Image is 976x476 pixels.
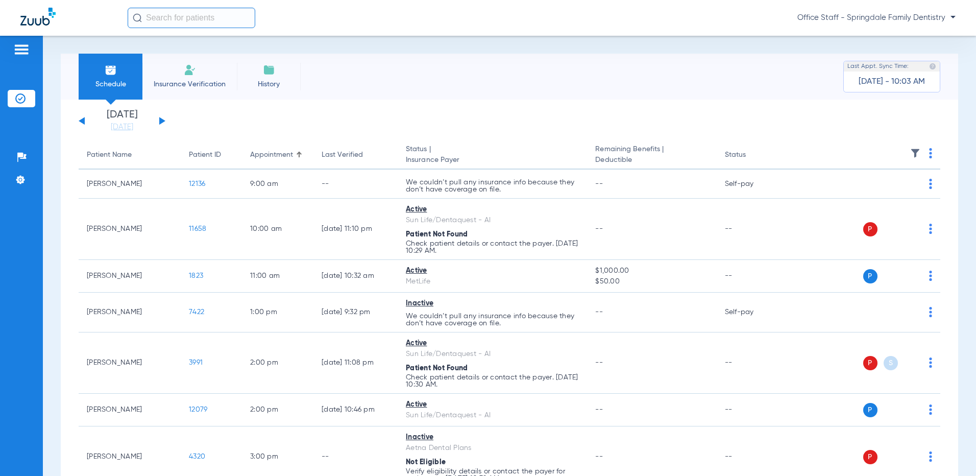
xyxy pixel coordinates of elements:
[863,222,877,236] span: P
[717,332,786,394] td: --
[595,453,603,460] span: --
[242,293,313,332] td: 1:00 PM
[863,403,877,417] span: P
[406,204,579,215] div: Active
[398,141,587,170] th: Status |
[20,8,56,26] img: Zuub Logo
[929,224,932,234] img: group-dot-blue.svg
[717,141,786,170] th: Status
[189,359,203,366] span: 3991
[910,148,920,158] img: filter.svg
[406,231,468,238] span: Patient Not Found
[313,293,398,332] td: [DATE] 9:32 PM
[717,199,786,260] td: --
[406,459,446,466] span: Not Eligible
[87,150,132,160] div: Patient Name
[105,64,117,76] img: Schedule
[242,260,313,293] td: 11:00 AM
[595,406,603,413] span: --
[91,110,153,132] li: [DATE]
[13,43,30,56] img: hamburger-icon
[929,271,932,281] img: group-dot-blue.svg
[242,199,313,260] td: 10:00 AM
[322,150,363,160] div: Last Verified
[79,293,181,332] td: [PERSON_NAME]
[406,276,579,287] div: MetLife
[929,63,936,70] img: last sync help info
[859,77,925,87] span: [DATE] - 10:03 AM
[406,365,468,372] span: Patient Not Found
[595,225,603,232] span: --
[929,404,932,415] img: group-dot-blue.svg
[87,150,173,160] div: Patient Name
[245,79,293,89] span: History
[313,260,398,293] td: [DATE] 10:32 AM
[128,8,255,28] input: Search for patients
[595,276,708,287] span: $50.00
[150,79,229,89] span: Insurance Verification
[847,61,909,72] span: Last Appt. Sync Time:
[189,225,206,232] span: 11658
[406,179,579,193] p: We couldn’t pull any insurance info because they don’t have coverage on file.
[406,313,579,327] p: We couldn’t pull any insurance info because they don’t have coverage on file.
[250,150,293,160] div: Appointment
[406,155,579,165] span: Insurance Payer
[406,374,579,388] p: Check patient details or contact the payer. [DATE] 10:30 AM.
[242,170,313,199] td: 9:00 AM
[189,180,205,187] span: 12136
[79,199,181,260] td: [PERSON_NAME]
[587,141,716,170] th: Remaining Benefits |
[242,332,313,394] td: 2:00 PM
[313,199,398,260] td: [DATE] 11:10 PM
[406,432,579,443] div: Inactive
[929,358,932,368] img: group-dot-blue.svg
[189,453,205,460] span: 4320
[313,332,398,394] td: [DATE] 11:08 PM
[595,155,708,165] span: Deductible
[863,356,877,370] span: P
[184,64,196,76] img: Manual Insurance Verification
[406,338,579,349] div: Active
[79,394,181,426] td: [PERSON_NAME]
[717,293,786,332] td: Self-pay
[406,266,579,276] div: Active
[313,170,398,199] td: --
[406,399,579,410] div: Active
[717,170,786,199] td: Self-pay
[189,150,221,160] div: Patient ID
[189,308,204,316] span: 7422
[322,150,389,160] div: Last Verified
[406,240,579,254] p: Check patient details or contact the payer. [DATE] 10:29 AM.
[250,150,305,160] div: Appointment
[929,148,932,158] img: group-dot-blue.svg
[242,394,313,426] td: 2:00 PM
[91,122,153,132] a: [DATE]
[595,308,603,316] span: --
[79,332,181,394] td: [PERSON_NAME]
[406,298,579,309] div: Inactive
[595,359,603,366] span: --
[929,307,932,317] img: group-dot-blue.svg
[797,13,956,23] span: Office Staff - Springdale Family Dentistry
[884,356,898,370] span: S
[189,272,203,279] span: 1823
[595,180,603,187] span: --
[863,450,877,464] span: P
[929,179,932,189] img: group-dot-blue.svg
[133,13,142,22] img: Search Icon
[925,427,976,476] iframe: Chat Widget
[406,443,579,454] div: Aetna Dental Plans
[189,150,234,160] div: Patient ID
[406,410,579,421] div: Sun Life/Dentaquest - AI
[79,170,181,199] td: [PERSON_NAME]
[717,394,786,426] td: --
[189,406,207,413] span: 12079
[263,64,275,76] img: History
[717,260,786,293] td: --
[313,394,398,426] td: [DATE] 10:46 PM
[79,260,181,293] td: [PERSON_NAME]
[406,349,579,360] div: Sun Life/Dentaquest - AI
[863,269,877,283] span: P
[406,215,579,226] div: Sun Life/Dentaquest - AI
